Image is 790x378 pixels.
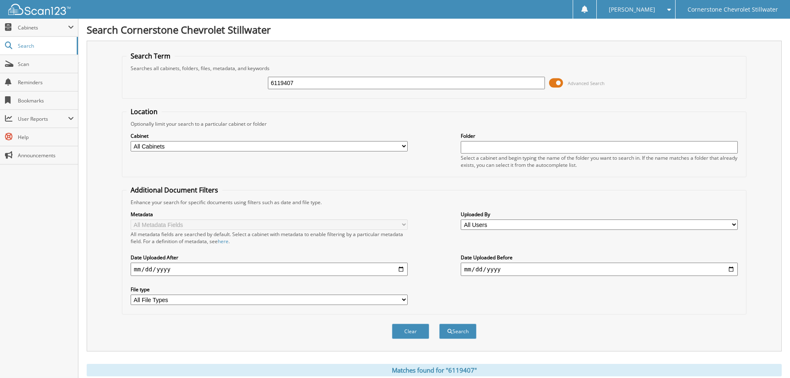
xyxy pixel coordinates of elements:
[131,211,408,218] label: Metadata
[18,61,74,68] span: Scan
[18,42,73,49] span: Search
[461,132,738,139] label: Folder
[18,97,74,104] span: Bookmarks
[688,7,778,12] span: Cornerstone Chevrolet Stillwater
[87,23,782,37] h1: Search Cornerstone Chevrolet Stillwater
[392,324,429,339] button: Clear
[18,152,74,159] span: Announcements
[131,254,408,261] label: Date Uploaded After
[18,134,74,141] span: Help
[8,4,70,15] img: scan123-logo-white.svg
[609,7,655,12] span: [PERSON_NAME]
[568,80,605,86] span: Advanced Search
[126,120,742,127] div: Optionally limit your search to a particular cabinet or folder
[18,79,74,86] span: Reminders
[461,263,738,276] input: end
[126,51,175,61] legend: Search Term
[461,211,738,218] label: Uploaded By
[131,132,408,139] label: Cabinet
[218,238,228,245] a: here
[461,254,738,261] label: Date Uploaded Before
[131,286,408,293] label: File type
[131,231,408,245] div: All metadata fields are searched by default. Select a cabinet with metadata to enable filtering b...
[439,324,476,339] button: Search
[87,364,782,376] div: Matches found for "6119407"
[126,65,742,72] div: Searches all cabinets, folders, files, metadata, and keywords
[18,115,68,122] span: User Reports
[18,24,68,31] span: Cabinets
[461,154,738,168] div: Select a cabinet and begin typing the name of the folder you want to search in. If the name match...
[126,185,222,195] legend: Additional Document Filters
[126,199,742,206] div: Enhance your search for specific documents using filters such as date and file type.
[126,107,162,116] legend: Location
[131,263,408,276] input: start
